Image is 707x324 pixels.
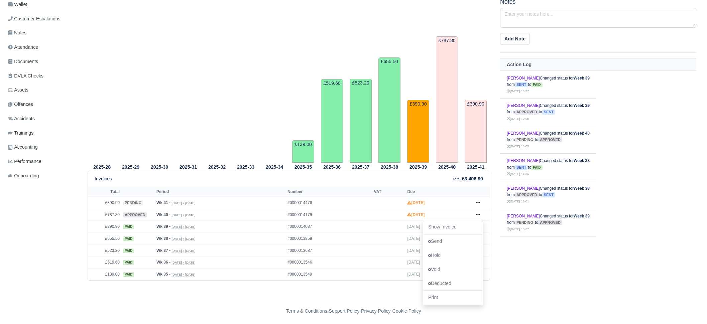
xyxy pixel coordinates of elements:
span: approved [538,220,562,225]
td: Changed status for from to [500,209,596,236]
span: pending [515,137,535,142]
span: [DATE] [407,248,420,253]
span: Documents [8,58,38,65]
th: 2025-38 [375,163,404,171]
strong: Week 38 [574,158,590,163]
strong: Wk 41 - [156,200,170,205]
span: pending [515,220,535,225]
span: [DATE] [407,224,420,229]
a: DVLA Checks [5,69,80,83]
span: sent [515,165,528,170]
small: [DATE] » [DATE] [171,225,195,229]
a: [PERSON_NAME] [507,186,540,191]
a: Send [423,234,483,249]
strong: Week 39 [574,76,590,80]
span: [DATE] [407,236,420,241]
th: 2025-41 [461,163,490,171]
a: Assets [5,84,80,97]
td: £390.90 [88,197,121,209]
strong: [DATE] [407,200,425,205]
td: Changed status for from to [500,126,596,154]
td: £519.60 [88,257,121,269]
strong: Wk 37 - [156,248,170,253]
span: Accidents [8,115,35,123]
small: [DATE] 15:37 [507,89,529,93]
span: approved [515,110,539,115]
td: £390.90 [407,100,429,163]
th: 2025-33 [231,163,260,171]
td: £787.80 [436,36,458,163]
td: £787.80 [88,209,121,221]
strong: £3,406.90 [462,176,483,181]
a: Accidents [5,112,80,125]
td: Changed status for from to [500,71,596,99]
span: approved [515,192,539,197]
span: Accounting [8,143,38,151]
strong: Wk 39 - [156,224,170,229]
strong: Wk 35 - [156,272,170,277]
th: 2025-40 [433,163,461,171]
strong: Week 40 [574,131,590,136]
td: £519.60 [321,79,343,163]
a: [PERSON_NAME] [507,158,540,163]
a: Offences [5,98,80,111]
td: #0000014476 [286,197,372,209]
strong: Week 39 [574,214,590,218]
td: #0000013859 [286,233,372,245]
span: paid [531,83,542,87]
strong: Wk 38 - [156,236,170,241]
a: Onboarding [5,169,80,182]
span: DVLA Checks [8,72,43,80]
strong: Wk 36 - [156,260,170,265]
span: Notes [8,29,26,37]
td: Changed status for from to [500,181,596,209]
th: 2025-29 [116,163,145,171]
span: pending [123,200,143,205]
a: [PERSON_NAME] [507,103,540,108]
small: [DATE] » [DATE] [171,201,195,205]
a: Deducted [423,276,483,290]
th: 2025-28 [88,163,116,171]
a: Customer Escalations [5,12,80,25]
a: Accounting [5,141,80,154]
span: sent [515,82,528,87]
a: Notes [5,26,80,39]
small: [DATE] » [DATE] [171,237,195,241]
a: Support Policy [329,308,360,314]
td: #0000013549 [286,269,372,280]
td: Changed status for from to [500,99,596,126]
iframe: Chat Widget [674,292,707,324]
th: 2025-32 [203,163,231,171]
td: £139.00 [292,140,314,163]
th: VAT [372,187,406,197]
a: Trainings [5,127,80,140]
span: paid [123,224,134,229]
h6: Invoices [95,176,112,182]
span: [DATE] [407,260,420,265]
small: [DATE] 15:37 [507,227,529,231]
td: £390.90 [465,100,487,163]
span: Trainings [8,129,33,137]
td: #0000014037 [286,221,372,233]
th: Period [155,187,286,197]
td: £523.20 [350,79,372,163]
th: Total [88,187,121,197]
small: [DATE] » [DATE] [171,213,195,217]
th: 2025-36 [318,163,346,171]
small: [DATE] » [DATE] [171,261,195,265]
span: approved [538,137,562,142]
td: £655.50 [88,233,121,245]
a: Performance [5,155,80,168]
small: [DATE] 18:05 [507,144,529,148]
td: £139.00 [88,269,121,280]
td: #0000013687 [286,245,372,257]
th: Action Log [500,58,696,71]
small: [DATE] 16:01 [507,199,529,203]
span: paid [123,249,134,253]
a: Cookie Policy [392,308,421,314]
a: Documents [5,55,80,68]
span: paid [531,165,542,170]
th: Due [405,187,470,197]
a: Show Invoice [423,220,483,234]
span: paid [123,272,134,277]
